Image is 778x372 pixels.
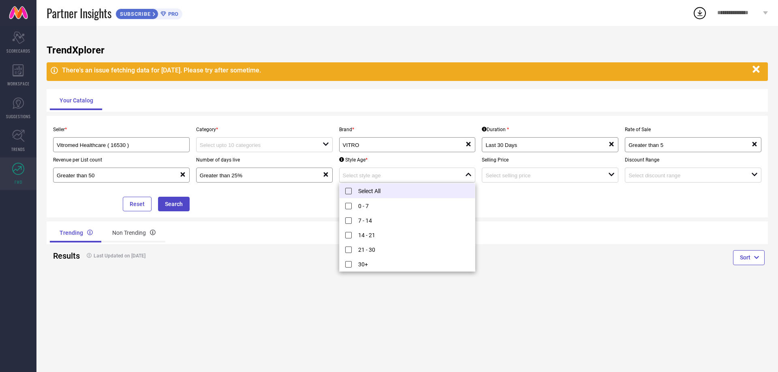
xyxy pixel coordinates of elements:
span: TRENDS [11,146,25,152]
li: Select All [340,183,475,198]
div: VITRO [343,141,466,149]
div: Your Catalog [50,91,103,110]
li: 14 - 21 [340,227,475,242]
h4: Last Updated on [DATE] [83,253,371,259]
p: Number of days live [196,157,333,163]
li: 21 - 30 [340,242,475,257]
span: FWD [15,179,22,185]
span: SUGGESTIONS [6,113,31,119]
div: Style Age [339,157,368,163]
button: Reset [123,197,152,211]
li: 30+ [340,257,475,271]
p: Revenue per List count [53,157,190,163]
div: Open download list [693,6,707,20]
div: Trending [50,223,103,242]
h1: TrendXplorer [47,45,768,56]
h2: Results [53,251,76,261]
li: 0 - 7 [340,198,475,213]
input: Select brands [343,142,453,148]
span: SCORECARDS [6,48,30,54]
a: SUBSCRIBEPRO [115,6,182,19]
input: Select upto 10 categories [200,142,310,148]
div: Greater than 5 [628,141,751,149]
div: Duration [482,127,509,132]
div: Greater than 50 [57,171,180,179]
p: Brand [339,127,476,132]
div: Greater than 25% [200,171,323,179]
button: Search [158,197,190,211]
p: Rate of Sale [625,127,761,132]
span: Partner Insights [47,5,111,21]
p: Selling Price [482,157,618,163]
input: Select Duration [485,142,596,148]
input: Select discount range [628,172,739,179]
input: Select seller [57,142,173,148]
input: Select rate of sale [628,142,739,148]
p: Seller [53,127,190,132]
input: Select revenue per list count [57,172,167,179]
div: Vitromed Healthcare ( 16530 ) [57,141,186,149]
span: SUBSCRIBE [116,11,153,17]
li: 7 - 14 [340,213,475,227]
p: Category [196,127,333,132]
button: Sort [733,250,765,265]
div: Non Trending [103,223,165,242]
div: Last 30 Days [485,141,608,149]
input: Select style age [343,172,453,179]
input: Select number of days live [200,172,310,179]
span: PRO [166,11,178,17]
p: Discount Range [625,157,761,163]
div: There's an issue fetching data for [DATE]. Please try after sometime. [62,66,748,74]
span: WORKSPACE [7,81,30,87]
input: Select selling price [485,172,596,179]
